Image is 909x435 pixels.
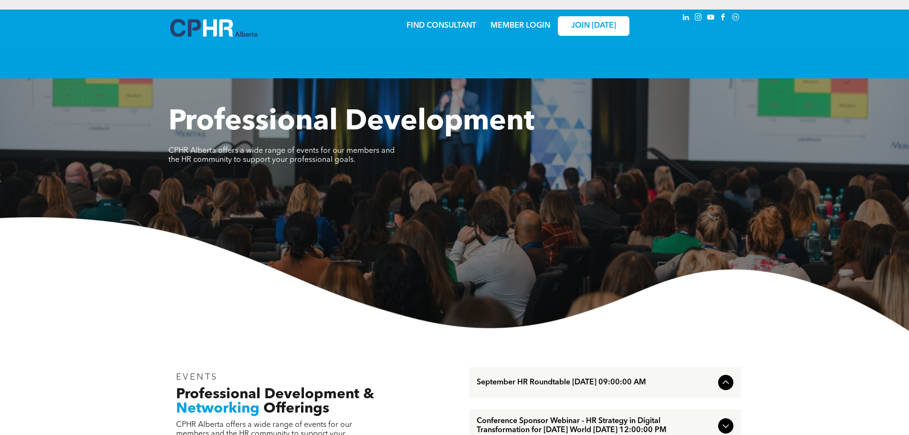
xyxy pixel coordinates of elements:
[477,378,714,387] span: September HR Roundtable [DATE] 09:00:00 AM
[558,16,629,36] a: JOIN [DATE]
[718,12,729,25] a: facebook
[681,12,691,25] a: linkedin
[176,373,219,382] span: EVENTS
[176,402,260,416] span: Networking
[571,21,616,31] span: JOIN [DATE]
[731,12,741,25] a: Social network
[706,12,716,25] a: youtube
[491,22,550,30] a: MEMBER LOGIN
[176,387,374,402] span: Professional Development &
[693,12,704,25] a: instagram
[168,147,395,164] span: CPHR Alberta offers a wide range of events for our members and the HR community to support your p...
[263,402,329,416] span: Offerings
[477,417,714,435] span: Conference Sponsor Webinar - HR Strategy in Digital Transformation for [DATE] World [DATE] 12:00:...
[170,19,257,37] img: A blue and white logo for cp alberta
[407,22,476,30] a: FIND CONSULTANT
[168,108,534,137] span: Professional Development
